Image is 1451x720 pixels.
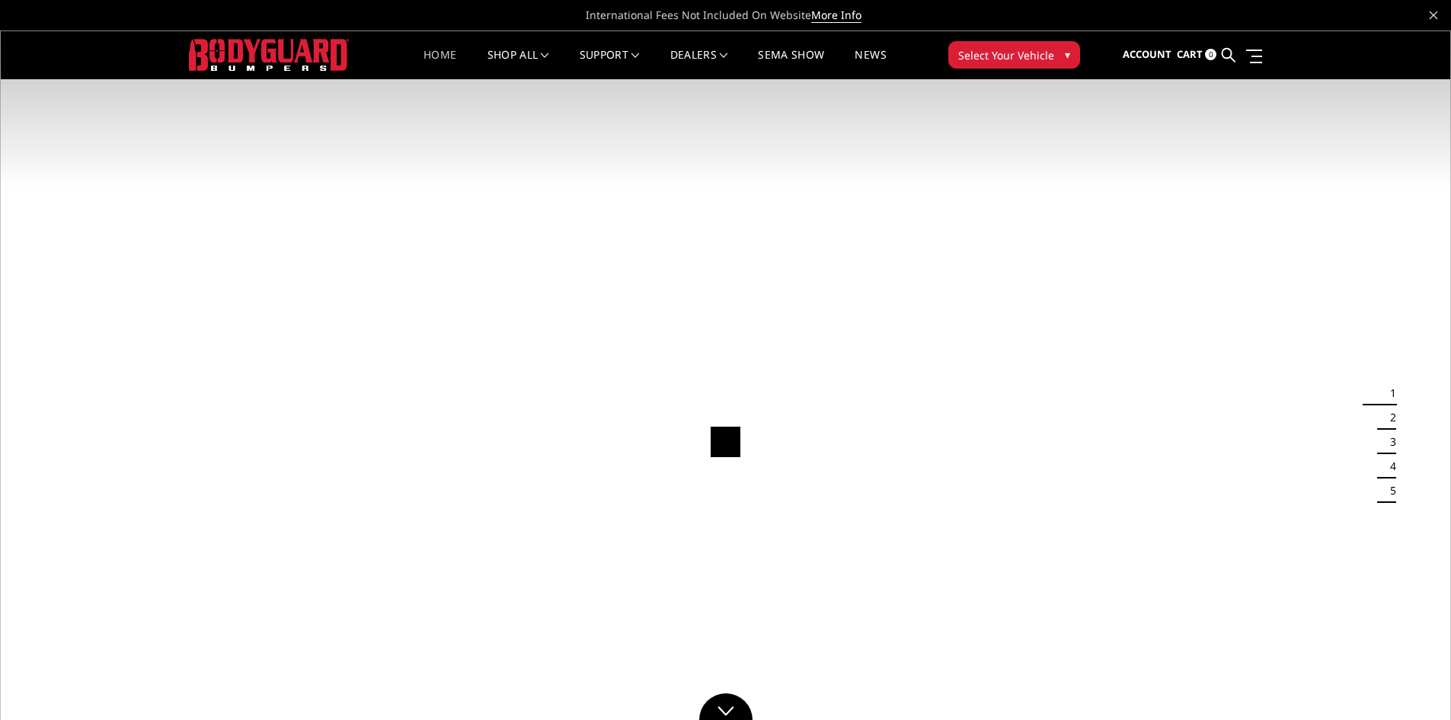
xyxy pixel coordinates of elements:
a: Support [580,50,640,79]
a: More Info [811,8,861,23]
button: 2 of 5 [1381,405,1396,430]
span: 0 [1205,49,1216,60]
a: Home [423,50,456,79]
span: Account [1123,47,1171,61]
a: SEMA Show [758,50,824,79]
button: Select Your Vehicle [948,41,1080,69]
span: Select Your Vehicle [958,47,1054,63]
span: Cart [1177,47,1203,61]
button: 3 of 5 [1381,430,1396,454]
img: BODYGUARD BUMPERS [189,39,349,70]
span: ▾ [1065,46,1070,62]
a: News [855,50,886,79]
button: 5 of 5 [1381,478,1396,503]
a: Dealers [670,50,728,79]
button: 1 of 5 [1381,381,1396,405]
a: shop all [487,50,549,79]
a: Cart 0 [1177,34,1216,75]
a: Account [1123,34,1171,75]
button: 4 of 5 [1381,454,1396,478]
a: Click to Down [699,693,753,720]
